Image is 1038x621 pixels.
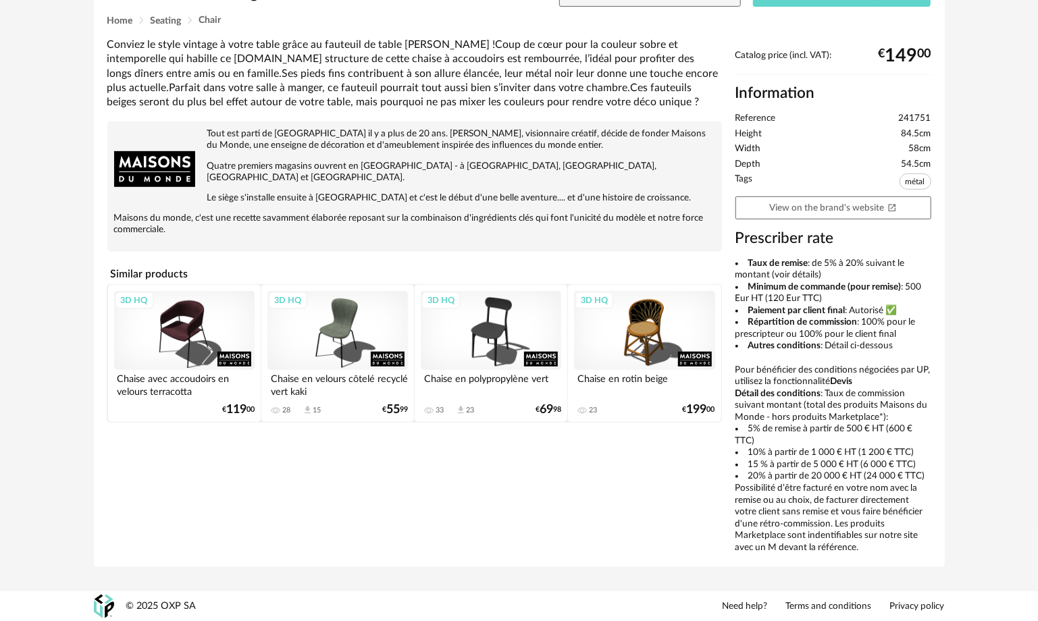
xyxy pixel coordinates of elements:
[114,370,255,397] div: Chaise avec accoudoirs en velours terracotta
[900,173,931,190] span: métal
[735,173,753,193] span: Tags
[114,128,195,209] img: brand logo
[879,51,931,61] div: € 00
[199,16,222,25] span: Chair
[683,405,715,414] div: € 00
[456,405,466,415] span: Download icon
[421,292,461,309] div: 3D HQ
[114,192,715,204] p: Le siège s'installe ensuite à [GEOGRAPHIC_DATA] et c'est le début d'une belle aventure.... et d'u...
[466,406,474,415] div: 23
[748,341,821,350] b: Autres conditions
[261,285,414,422] a: 3D HQ Chaise en velours côtelé recyclé vert kaki 28 Download icon 15 €5599
[735,258,931,554] div: Pour bénéficier des conditions négociées par UP, utilisez la fonctionnalité : Taux de commission ...
[735,196,931,220] a: View on the brand's websiteOpen In New icon
[902,159,931,171] span: 54.5cm
[107,16,133,26] span: Home
[114,213,715,236] p: Maisons du monde, c'est une recette savamment élaborée reposant sur la combinaison d'ingrédients ...
[890,601,945,613] a: Privacy policy
[107,264,722,284] h4: Similar products
[748,259,808,268] b: Taux de remise
[735,128,762,140] span: Height
[536,405,561,414] div: € 98
[735,143,761,155] span: Width
[114,128,715,151] p: Tout est parti de [GEOGRAPHIC_DATA] il y a plus de 20 ans. [PERSON_NAME], visionnaire créatif, dé...
[735,459,931,471] li: 15 % à partir de 5 000 € HT (6 000 € TTC)
[735,470,931,553] li: 20% à partir de 20 000 € HT (24 000 € TTC) Possibilité d’être facturé en votre nom avec la remise...
[382,405,408,414] div: € 99
[748,317,857,327] b: Répartition de commission
[899,113,931,125] span: 241751
[831,377,853,386] b: Devis
[94,595,114,618] img: OXP
[114,161,715,184] p: Quatre premiers magasins ouvrent en [GEOGRAPHIC_DATA] - à [GEOGRAPHIC_DATA], [GEOGRAPHIC_DATA], [...
[687,405,707,414] span: 199
[735,317,931,340] li: : 100% pour le prescripteur ou 100% pour le client final
[268,292,307,309] div: 3D HQ
[902,128,931,140] span: 84.5cm
[735,389,821,398] b: Détail des conditions
[735,305,931,317] li: : Autorisé ✅
[436,406,444,415] div: 33
[735,113,776,125] span: Reference
[267,370,408,397] div: Chaise en velours côtelé recyclé vert kaki
[748,282,901,292] b: Minimum de commande (pour remise)
[282,406,290,415] div: 28
[386,405,400,414] span: 55
[574,370,715,397] div: Chaise en rotin beige
[735,423,931,447] li: 5% de remise à partir de 500 € HT (600 € TTC)
[887,202,897,212] span: Open In New icon
[735,50,931,75] div: Catalog price (incl. VAT):
[735,447,931,459] li: 10% à partir de 1 000 € HT (1 200 € TTC)
[222,405,255,414] div: € 00
[748,306,845,315] b: Paiement par client final
[568,285,721,422] a: 3D HQ Chaise en rotin beige 23 €19900
[735,159,761,171] span: Depth
[313,406,321,415] div: 15
[126,600,197,613] div: © 2025 OXP SA
[415,285,567,422] a: 3D HQ Chaise en polypropylène vert 33 Download icon 23 €6998
[735,84,931,103] h2: Information
[735,281,931,305] li: : 500 Eur HT (120 Eur TTC)
[115,292,154,309] div: 3D HQ
[735,258,931,281] li: : de 5% à 20% suivant le montant (voir détails)
[108,285,261,422] a: 3D HQ Chaise avec accoudoirs en velours terracotta €11900
[226,405,246,414] span: 119
[421,370,561,397] div: Chaise en polypropylène vert
[589,406,597,415] div: 23
[735,229,931,248] h3: Prescriber rate
[909,143,931,155] span: 58cm
[575,292,614,309] div: 3D HQ
[540,405,553,414] span: 69
[107,16,931,26] div: Breadcrumb
[735,340,931,352] li: : Détail ci-dessous
[303,405,313,415] span: Download icon
[885,51,918,61] span: 149
[151,16,182,26] span: Seating
[107,38,722,109] div: Conviez le style vintage à votre table grâce au fauteuil de table [PERSON_NAME] !Coup de cœur pou...
[723,601,768,613] a: Need help?
[786,601,872,613] a: Terms and conditions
